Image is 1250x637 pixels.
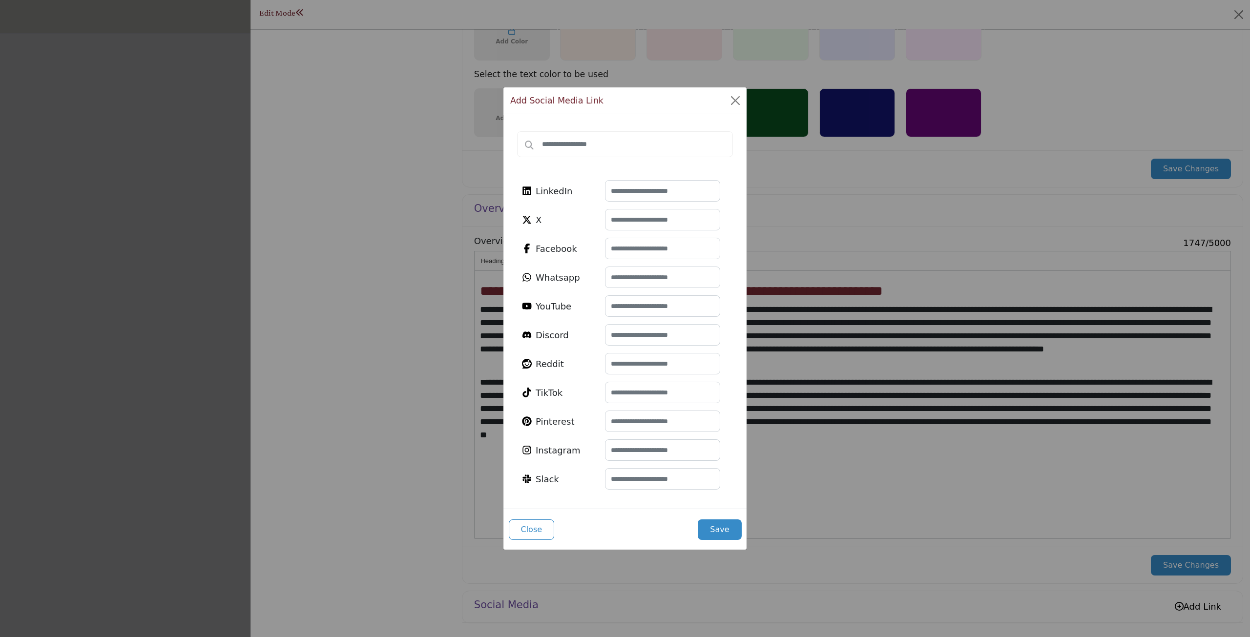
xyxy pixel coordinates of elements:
[522,445,532,455] img: Instagram
[522,330,532,340] img: Discord
[536,357,564,370] span: Reddit
[509,519,555,540] button: Close
[522,474,532,484] img: Slack
[536,242,577,255] span: Facebook
[522,359,532,369] img: Reddit
[698,519,741,540] button: Save
[536,213,542,226] span: X
[536,444,581,457] span: Instagram
[522,272,532,282] img: Whatsapp
[536,300,571,313] span: YouTube
[728,93,743,108] button: Close
[522,416,532,426] img: Pinterest
[522,388,532,397] img: TikTok
[536,473,559,486] span: Slack
[536,329,569,342] span: Discord
[536,185,572,198] span: LinkedIn
[536,415,575,428] span: Pinterest
[536,271,580,284] span: Whatsapp
[522,186,532,196] img: LinkedIn
[536,386,562,399] span: TikTok
[522,215,532,225] img: X
[522,244,532,253] img: Facebook
[522,301,532,311] img: YouTube
[510,94,604,107] h1: Add Social Media Link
